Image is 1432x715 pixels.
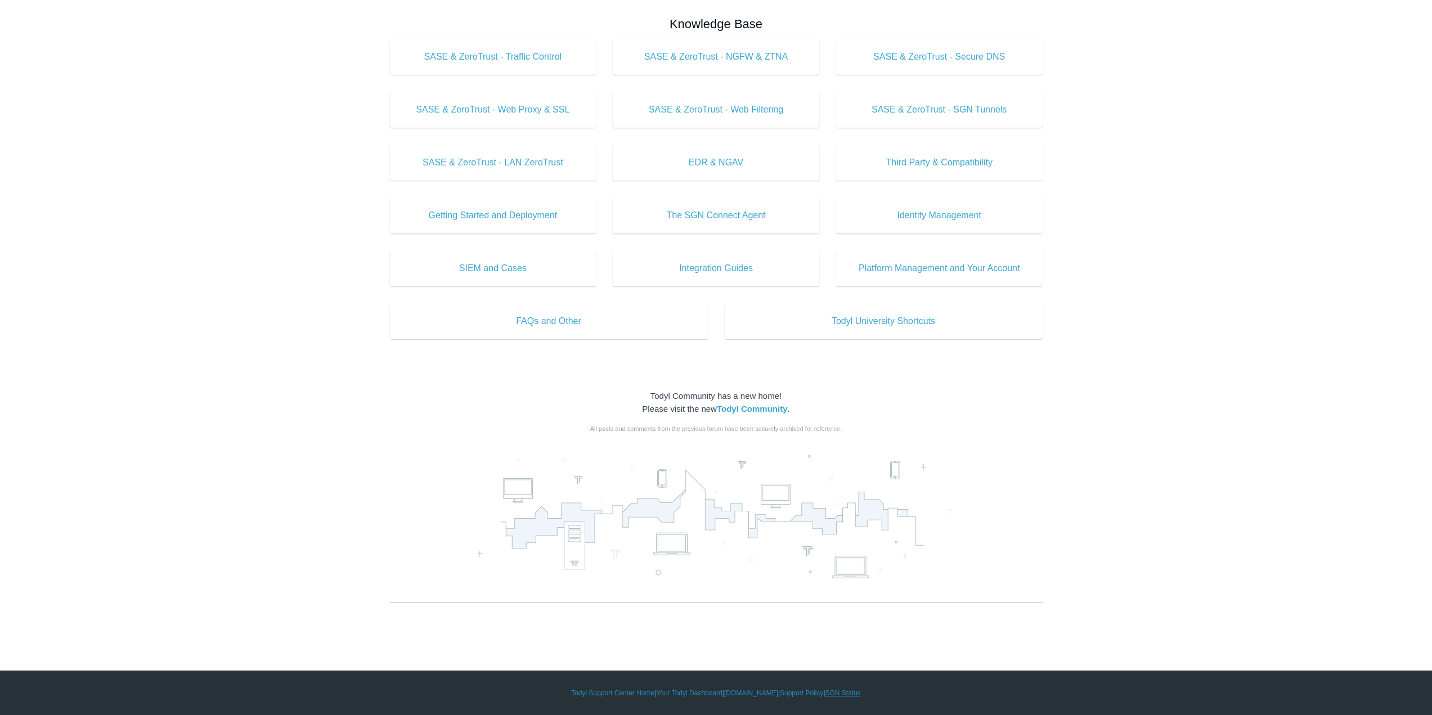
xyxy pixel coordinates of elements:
[613,92,819,128] a: SASE & ZeroTrust - Web Filtering
[407,156,580,169] span: SASE & ZeroTrust - LAN ZeroTrust
[390,688,1043,698] div: | | | |
[571,688,654,698] a: Todyl Support Center Home
[836,145,1043,181] a: Third Party & Compatibility
[630,156,802,169] span: EDR & NGAV
[613,197,819,233] a: The SGN Connect Agent
[407,209,580,222] span: Getting Started and Deployment
[725,303,1043,339] a: Todyl University Shortcuts
[853,50,1026,64] span: SASE & ZeroTrust - Secure DNS
[407,314,691,328] span: FAQs and Other
[407,262,580,275] span: SIEM and Cases
[836,250,1043,286] a: Platform Management and Your Account
[390,197,596,233] a: Getting Started and Deployment
[630,50,802,64] span: SASE & ZeroTrust - NGFW & ZTNA
[836,197,1043,233] a: Identity Management
[630,209,802,222] span: The SGN Connect Agent
[853,262,1026,275] span: Platform Management and Your Account
[825,688,861,698] a: SGN Status
[613,145,819,181] a: EDR & NGAV
[390,15,1043,33] h2: Knowledge Base
[613,39,819,75] a: SASE & ZeroTrust - NGFW & ZTNA
[390,303,708,339] a: FAQs and Other
[390,250,596,286] a: SIEM and Cases
[742,314,1026,328] span: Todyl University Shortcuts
[836,92,1043,128] a: SASE & ZeroTrust - SGN Tunnels
[390,424,1043,434] div: All posts and comments from the previous forum have been securely archived for reference.
[390,390,1043,415] div: Todyl Community has a new home! Please visit the new .
[717,404,788,413] a: Todyl Community
[407,50,580,64] span: SASE & ZeroTrust - Traffic Control
[630,103,802,116] span: SASE & ZeroTrust - Web Filtering
[630,262,802,275] span: Integration Guides
[780,688,823,698] a: Support Policy
[836,39,1043,75] a: SASE & ZeroTrust - Secure DNS
[390,39,596,75] a: SASE & ZeroTrust - Traffic Control
[656,688,722,698] a: Your Todyl Dashboard
[853,156,1026,169] span: Third Party & Compatibility
[390,92,596,128] a: SASE & ZeroTrust - Web Proxy & SSL
[613,250,819,286] a: Integration Guides
[853,103,1026,116] span: SASE & ZeroTrust - SGN Tunnels
[724,688,778,698] a: [DOMAIN_NAME]
[407,103,580,116] span: SASE & ZeroTrust - Web Proxy & SSL
[390,145,596,181] a: SASE & ZeroTrust - LAN ZeroTrust
[853,209,1026,222] span: Identity Management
